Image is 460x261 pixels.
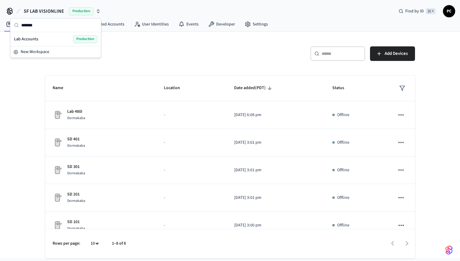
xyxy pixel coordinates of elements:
[67,171,85,176] span: Dormakaba
[53,165,62,175] img: Placeholder Lock Image
[164,195,220,201] p: -
[73,35,97,43] span: Production
[67,226,85,231] span: Dormakaba
[337,195,349,201] p: Offline
[67,219,85,225] p: SD 101
[426,8,436,14] span: ⌘ K
[337,167,349,173] p: Offline
[67,164,85,170] p: SD 301
[53,138,62,147] img: Placeholder Lock Image
[14,36,38,42] span: Lab Accounts
[53,110,62,120] img: Placeholder Lock Image
[203,19,240,30] a: Developer
[337,222,349,229] p: Offline
[164,139,220,146] p: -
[370,46,415,61] button: Add Devices
[1,19,33,30] a: Devices
[67,115,85,121] span: Dormakaba
[234,139,318,146] p: [DATE] 3:01 pm
[53,83,71,93] span: Name
[10,32,101,46] div: Suggestions
[21,49,49,55] span: New Workspace
[24,8,64,15] span: SF LAB VISIONLINE
[234,167,318,173] p: [DATE] 3:01 pm
[332,83,352,93] span: Status
[445,245,453,255] img: SeamLogoGradient.69752ec5.svg
[164,222,220,229] p: -
[129,19,174,30] a: User Identities
[67,198,85,203] span: Dormakaba
[164,112,220,118] p: -
[337,112,349,118] p: Offline
[45,46,227,59] h5: Devices
[164,167,220,173] p: -
[67,143,85,148] span: Dormakaba
[234,195,318,201] p: [DATE] 3:01 pm
[385,50,408,58] span: Add Devices
[53,220,62,230] img: Placeholder Lock Image
[11,47,100,57] button: New Workspace
[74,19,129,30] a: Connected Accounts
[112,240,126,247] p: 1–8 of 8
[405,8,424,14] span: Find by ID
[174,19,203,30] a: Events
[88,239,102,248] div: 10
[53,240,80,247] p: Rows per page:
[67,191,85,198] p: SD 201
[164,83,188,93] span: Location
[337,139,349,146] p: Offline
[234,83,274,93] span: Date added(PDT)
[234,222,318,229] p: [DATE] 3:00 pm
[67,136,85,142] p: SD 401
[240,19,273,30] a: Settings
[394,6,441,17] div: Find by ID⌘ K
[69,7,93,15] span: Production
[444,6,455,17] span: PC
[67,109,85,115] p: Lab 480i
[443,5,455,17] button: PC
[53,193,62,202] img: Placeholder Lock Image
[234,112,318,118] p: [DATE] 6:08 pm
